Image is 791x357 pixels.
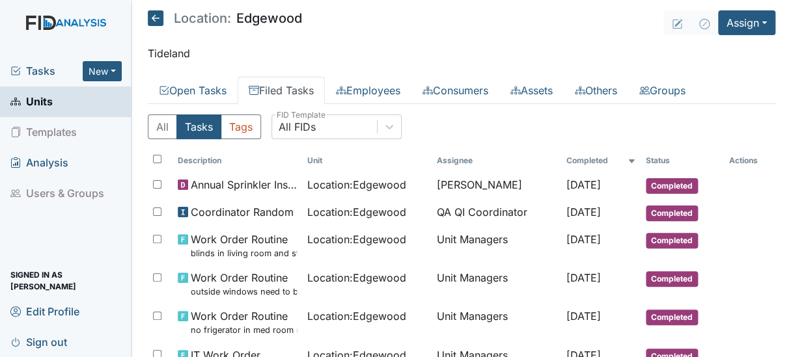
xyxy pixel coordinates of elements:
button: All [148,114,177,139]
td: Unit Managers [432,303,561,341]
small: blinds in living room and staff room needs to be replaced [191,247,297,259]
a: Assets [499,77,564,104]
a: Filed Tasks [238,77,325,104]
div: All FIDs [279,119,316,135]
button: Assign [718,10,775,35]
th: Assignee [432,150,561,172]
th: Toggle SortBy [302,150,432,172]
span: Completed [646,205,698,221]
span: Work Order Routine blinds in living room and staff room needs to be replaced [191,231,297,259]
span: [DATE] [566,233,601,246]
span: Location : Edgewood [307,270,406,285]
h5: Edgewood [148,10,302,26]
td: [PERSON_NAME] [432,172,561,199]
td: Unit Managers [432,265,561,303]
td: QA QI Coordinator [432,199,561,226]
small: no frigerator in med room never had one in there but got tagged [191,324,297,336]
a: Groups [628,77,697,104]
span: Annual Sprinkler Inspection [191,177,297,192]
div: Type filter [148,114,261,139]
span: Location : Edgewood [307,204,406,220]
th: Toggle SortBy [641,150,723,172]
p: Tideland [148,46,776,61]
span: Sign out [10,332,67,352]
input: Toggle All Rows Selected [153,155,161,163]
span: Completed [646,178,698,194]
a: Others [564,77,628,104]
span: Location : Edgewood [307,177,406,192]
span: Location : Edgewood [307,308,406,324]
a: Tasks [10,63,83,79]
span: Work Order Routine outside windows need to be washed staff or managerment cant reach due to trees... [191,270,297,298]
th: Toggle SortBy [173,150,302,172]
td: Unit Managers [432,226,561,265]
button: Tags [221,114,261,139]
th: Toggle SortBy [561,150,641,172]
button: Tasks [176,114,221,139]
a: Consumers [411,77,499,104]
span: Signed in as [PERSON_NAME] [10,271,122,291]
span: [DATE] [566,310,601,323]
span: Location : Edgewood [307,231,406,247]
span: [DATE] [566,178,601,191]
span: Edit Profile [10,301,79,321]
span: Analysis [10,153,68,173]
small: outside windows need to be washed staff or managerment cant reach due to trees around front windows [191,285,297,298]
span: Location: [174,12,231,25]
th: Actions [723,150,775,172]
span: [DATE] [566,205,601,218]
span: Units [10,92,53,112]
a: Employees [325,77,411,104]
span: Completed [646,310,698,325]
span: Completed [646,271,698,287]
span: [DATE] [566,271,601,284]
a: Open Tasks [148,77,238,104]
button: New [83,61,122,81]
span: Coordinator Random [191,204,294,220]
span: Completed [646,233,698,248]
span: Work Order Routine no frigerator in med room never had one in there but got tagged [191,308,297,336]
